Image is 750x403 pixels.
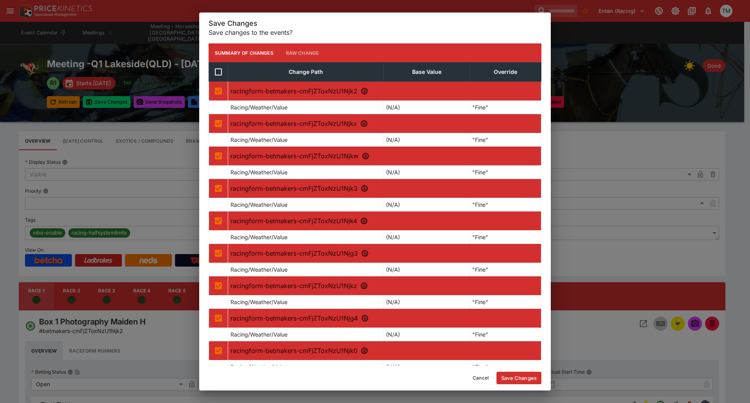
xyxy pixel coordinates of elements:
[384,101,470,114] td: (N/A)
[468,372,493,384] button: Cancel
[470,198,541,211] td: "Fine"
[384,63,470,82] th: Base Value
[470,360,541,374] td: "Fine"
[230,151,539,161] p: racingform-betmakers-cmFjZToxNzU1Njkw
[230,249,539,258] p: racingform-betmakers-cmFjZToxNzU1Njg3
[470,101,541,114] td: "Fine"
[230,313,539,323] p: racingform-betmakers-cmFjZToxNzU1Njg4
[230,136,287,144] p: Racing/Weather/Value
[230,346,539,355] p: racingform-betmakers-cmFjZToxNzU1Njk0
[384,263,470,276] td: (N/A)
[360,120,368,127] svg: R2 - Ladbrokes Mates Mode Pots Maiden H
[496,372,541,384] button: Save Changes
[230,103,287,111] p: Racing/Weather/Value
[230,201,287,209] p: Racing/Weather/Value
[280,43,325,62] button: Raw Change
[361,314,369,322] svg: R8 - Gorski Truck & Trailer 5Th Grade F
[384,198,470,211] td: (N/A)
[470,63,541,82] th: Override
[230,216,539,226] p: racingform-betmakers-cmFjZToxNzU1Njk4
[360,282,368,290] svg: R7 - Garrard's Horse And Hound
[384,360,470,374] td: (N/A)
[230,330,287,339] p: Racing/Weather/Value
[230,119,539,128] p: racingform-betmakers-cmFjZToxNzU1Njkx
[228,63,384,82] th: Change Path
[470,133,541,147] td: "Fine"
[230,265,287,274] p: Racing/Weather/Value
[230,86,539,96] p: racingform-betmakers-cmFjZToxNzU1Njk2
[230,363,287,371] p: Racing/Weather/Value
[384,133,470,147] td: (N/A)
[209,28,541,37] p: Save changes to the events?
[384,166,470,179] td: (N/A)
[384,296,470,309] td: (N/A)
[361,347,368,355] svg: R9 - Gorski Semi Tippers
[362,152,370,160] svg: R3 - Ladbrokes Same Race Multi Maiden H
[230,233,287,241] p: Racing/Weather/Value
[361,87,368,95] svg: R1 - Box 1 Photography Maiden H
[470,166,541,179] td: "Fine"
[470,328,541,341] td: "Fine"
[470,296,541,309] td: "Fine"
[384,328,470,341] td: (N/A)
[230,184,539,193] p: racingform-betmakers-cmFjZToxNzU1Njk3
[470,263,541,276] td: "Fine"
[209,43,280,62] button: Summary of Changes
[361,184,368,192] svg: R4 - Www.theq.au
[209,19,541,28] h5: Save Changes
[470,231,541,244] td: "Fine"
[230,281,539,290] p: racingform-betmakers-cmFjZToxNzU1Njkz
[384,231,470,244] td: (N/A)
[360,217,368,225] svg: R5 - Sky Racing
[361,249,369,257] svg: R6 - Rosewood Veterinary Service
[230,168,287,176] p: Racing/Weather/Value
[230,298,287,306] p: Racing/Weather/Value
